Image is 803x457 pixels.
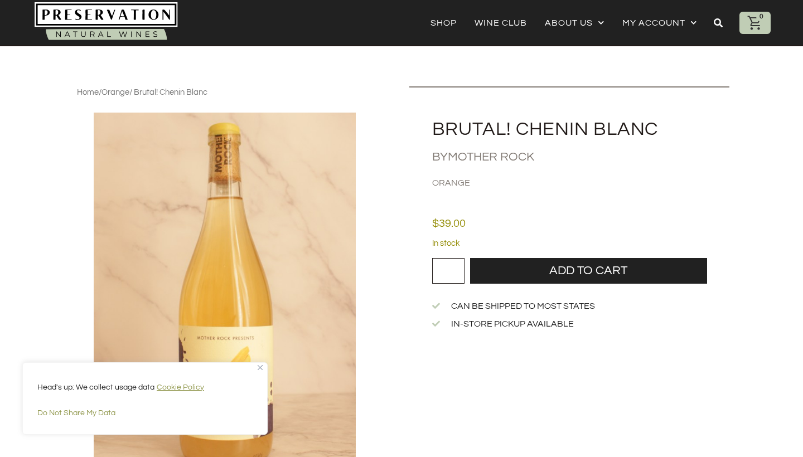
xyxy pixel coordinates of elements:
[430,15,457,31] a: Shop
[432,218,466,229] bdi: 39.00
[35,2,178,43] img: Natural-organic-biodynamic-wine
[432,237,707,250] p: In stock
[37,381,253,394] p: Head's up: We collect usage data
[77,88,99,96] a: Home
[101,88,129,96] a: Orange
[258,365,263,370] img: Close
[432,300,707,312] a: Can be shipped to most states
[448,300,595,312] span: Can be shipped to most states
[430,15,697,31] nav: Menu
[475,15,527,31] a: Wine Club
[432,150,729,164] h2: By
[448,150,534,163] a: Mother Rock
[545,15,604,31] a: About Us
[432,120,729,139] h2: Brutal! Chenin Blanc
[432,218,439,229] span: $
[470,258,707,284] button: Add to cart
[756,12,766,22] div: 0
[37,403,253,423] button: Do Not Share My Data
[622,15,697,31] a: My account
[77,86,207,99] nav: Breadcrumb
[432,178,470,187] a: Orange
[156,383,205,392] a: Cookie Policy
[448,318,574,330] span: In-store Pickup Available
[432,258,465,284] input: Product quantity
